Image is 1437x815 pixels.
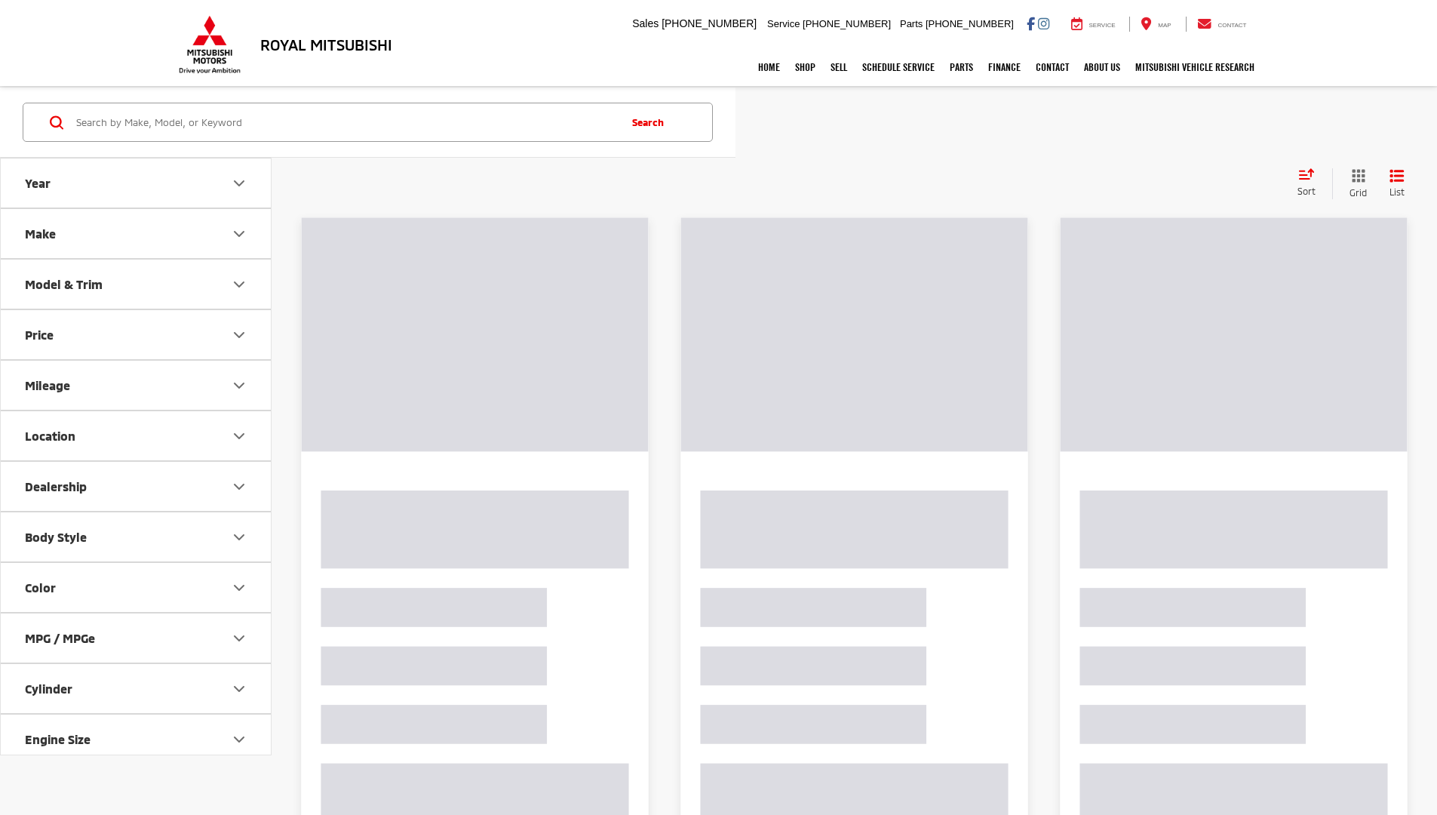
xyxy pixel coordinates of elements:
button: YearYear [1,158,272,208]
div: Year [230,174,248,192]
button: Select sort value [1290,168,1332,198]
div: Make [230,225,248,243]
a: Instagram: Click to visit our Instagram page [1038,17,1049,29]
a: Contact [1186,17,1258,32]
span: Service [1089,22,1116,29]
div: Color [230,579,248,597]
button: ColorColor [1,563,272,612]
span: Sort [1297,186,1316,196]
button: MakeMake [1,209,272,258]
div: Price [230,326,248,344]
div: MPG / MPGe [230,629,248,647]
div: Model & Trim [25,277,103,291]
a: Schedule Service: Opens in a new tab [855,48,942,86]
button: PricePrice [1,310,272,359]
div: Location [230,427,248,445]
a: Facebook: Click to visit our Facebook page [1027,17,1035,29]
div: Body Style [230,528,248,546]
a: Finance [981,48,1028,86]
button: MileageMileage [1,361,272,410]
div: Engine Size [25,732,91,746]
span: Grid [1349,186,1367,199]
span: [PHONE_NUMBER] [803,18,891,29]
div: Price [25,328,54,342]
h3: Royal Mitsubishi [260,36,392,53]
button: List View [1378,168,1416,199]
button: Grid View [1332,168,1378,199]
div: Dealership [25,479,87,494]
a: Map [1129,17,1182,32]
button: Model & TrimModel & Trim [1,260,272,309]
div: Location [25,429,75,443]
a: Sell [823,48,855,86]
button: LocationLocation [1,411,272,460]
button: MPG / MPGeMPG / MPGe [1,614,272,663]
button: Search [618,103,686,141]
img: Mitsubishi [176,15,244,74]
button: Engine SizeEngine Size [1,715,272,764]
button: CylinderCylinder [1,664,272,713]
a: Shop [788,48,823,86]
div: Mileage [230,377,248,395]
a: Contact [1028,48,1076,86]
a: Parts: Opens in a new tab [942,48,981,86]
span: Contact [1217,22,1246,29]
div: Color [25,580,56,595]
span: [PHONE_NUMBER] [662,17,757,29]
div: MPG / MPGe [25,631,95,645]
a: Service [1060,17,1127,32]
div: Dealership [230,478,248,496]
input: Search by Make, Model, or Keyword [75,104,618,140]
span: [PHONE_NUMBER] [926,18,1014,29]
button: DealershipDealership [1,462,272,511]
a: Mitsubishi Vehicle Research [1128,48,1262,86]
span: Service [767,18,800,29]
span: Map [1158,22,1171,29]
div: Cylinder [230,680,248,698]
div: Model & Trim [230,275,248,294]
div: Mileage [25,378,70,392]
div: Year [25,176,51,190]
div: Engine Size [230,730,248,749]
button: Body StyleBody Style [1,512,272,561]
div: Make [25,226,56,241]
a: About Us [1076,48,1128,86]
span: Parts [900,18,923,29]
div: Body Style [25,530,87,544]
span: List [1389,186,1405,198]
div: Cylinder [25,681,72,696]
a: Home [751,48,788,86]
span: Sales [632,17,659,29]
